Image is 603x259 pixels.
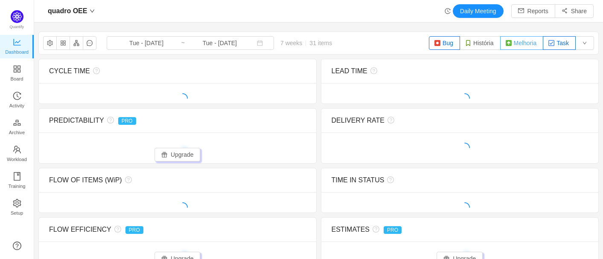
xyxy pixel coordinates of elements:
[367,67,377,74] i: icon: question-circle
[309,40,332,46] span: 31 items
[13,92,21,100] i: icon: history
[49,115,242,126] div: PREDICTABILITY
[11,70,23,87] span: Board
[125,226,143,234] span: PRO
[90,9,95,14] i: icon: down
[453,4,504,18] button: Daily Meeting
[48,4,87,18] span: quadro OEE
[445,8,451,14] i: icon: history
[49,67,90,75] span: CYCLE TIME
[9,124,25,141] span: Archive
[90,67,100,74] i: icon: question-circle
[83,36,96,50] button: icon: message
[370,226,379,233] i: icon: question-circle
[555,4,594,18] button: icon: share-altShare
[9,97,24,114] span: Activity
[11,204,23,222] span: Setup
[10,25,24,29] span: Quantify
[11,10,23,23] img: Quantify
[104,117,114,124] i: icon: question-circle
[49,224,242,235] div: FLOW EFFICIENCY
[332,67,367,75] span: LEAD TIME
[70,36,83,50] button: icon: apartment
[8,178,25,195] span: Training
[118,117,136,125] span: PRO
[384,226,402,234] span: PRO
[13,172,21,181] i: icon: book
[5,43,29,60] span: Dashboard
[332,224,524,235] div: ESTIMATES
[13,65,21,82] a: Board
[13,92,21,109] a: Activity
[505,40,512,46] img: 10310
[460,93,470,104] i: icon: loading
[13,242,21,250] a: icon: question-circle
[465,40,472,46] img: 10315
[500,36,544,50] button: Melhoria
[274,40,338,46] span: 7 weeks
[56,36,70,50] button: icon: appstore
[332,115,524,126] div: DELIVERY RATE
[434,40,441,46] img: 10303
[13,146,21,163] a: Workload
[7,151,27,168] span: Workload
[543,36,576,50] button: Task
[429,36,460,50] button: Bug
[13,38,21,55] a: Dashboard
[13,38,21,46] i: icon: line-chart
[460,36,500,50] button: História
[13,199,21,207] i: icon: setting
[178,93,188,104] i: icon: loading
[122,176,132,183] i: icon: question-circle
[49,175,242,185] div: FLOW OF ITEMS (WiP)
[111,226,121,233] i: icon: question-circle
[460,202,470,213] i: icon: loading
[257,40,263,46] i: icon: calendar
[13,118,21,127] i: icon: gold
[13,199,21,216] a: Setup
[13,65,21,73] i: icon: appstore
[511,4,555,18] button: icon: mailReports
[385,117,394,124] i: icon: question-circle
[43,36,57,50] button: icon: setting
[154,148,201,161] button: icon: giftUpgrade
[384,176,394,183] i: icon: question-circle
[112,38,181,48] input: Start date
[332,175,524,185] div: TIME IN STATUS
[460,143,470,153] i: icon: loading
[575,36,594,50] button: icon: down
[178,202,188,213] i: icon: loading
[13,145,21,154] i: icon: team
[185,38,254,48] input: End date
[548,40,555,46] img: 10318
[13,119,21,136] a: Archive
[13,173,21,190] a: Training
